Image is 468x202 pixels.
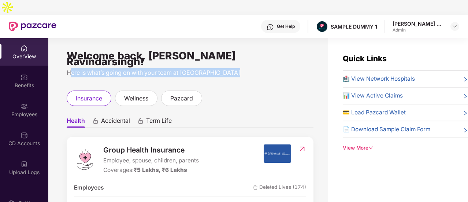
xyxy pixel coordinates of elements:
div: animation [92,118,99,124]
span: ₹5 Lakhs, ₹6 Lakhs [134,166,187,173]
span: 💳 Load Pazcard Wallet [343,108,406,117]
img: svg+xml;base64,PHN2ZyBpZD0iQ0RfQWNjb3VudHMiIGRhdGEtbmFtZT0iQ0QgQWNjb3VudHMiIHhtbG5zPSJodHRwOi8vd3... [21,132,28,139]
span: 📊 View Active Claims [343,91,403,100]
img: svg+xml;base64,PHN2ZyBpZD0iVXBsb2FkX0xvZ3MiIGRhdGEtbmFtZT0iVXBsb2FkIExvZ3MiIHhtbG5zPSJodHRwOi8vd3... [21,161,28,168]
div: [PERSON_NAME] Ravindarsingh [393,20,444,27]
img: svg+xml;base64,PHN2ZyBpZD0iRW1wbG95ZWVzIiB4bWxucz0iaHR0cDovL3d3dy53My5vcmcvMjAwMC9zdmciIHdpZHRoPS... [21,103,28,110]
span: Term Life [146,117,172,128]
span: pazcard [170,94,193,103]
span: Health [67,117,85,128]
span: 🏥 View Network Hospitals [343,74,415,83]
img: RedirectIcon [298,145,306,153]
span: wellness [124,94,148,103]
div: Here is what’s going on with your team at [GEOGRAPHIC_DATA] [67,68,313,77]
span: Quick Links [343,54,387,63]
div: Coverages: [103,166,199,175]
img: svg+xml;base64,PHN2ZyBpZD0iSG9tZSIgeG1sbnM9Imh0dHA6Ly93d3cudzMub3JnLzIwMDAvc3ZnIiB3aWR0aD0iMjAiIG... [21,45,28,52]
span: 📄 Download Sample Claim Form [343,125,430,134]
span: right [463,126,468,134]
div: Get Help [277,23,295,29]
div: animation [137,118,144,124]
span: right [463,93,468,100]
span: Employee, spouse, children, parents [103,156,199,165]
img: svg+xml;base64,PHN2ZyBpZD0iRHJvcGRvd24tMzJ4MzIiIHhtbG5zPSJodHRwOi8vd3d3LnczLm9yZy8yMDAwL3N2ZyIgd2... [452,23,458,29]
div: SAMPLE DUMMY 1 [331,23,377,30]
img: Pazcare_Alternative_logo-01-01.png [317,21,327,32]
span: right [463,76,468,83]
img: svg+xml;base64,PHN2ZyBpZD0iSGVscC0zMngzMiIgeG1sbnM9Imh0dHA6Ly93d3cudzMub3JnLzIwMDAvc3ZnIiB3aWR0aD... [267,23,274,31]
span: Deleted Lives (174) [253,183,306,192]
span: Employees [74,183,104,192]
span: right [463,110,468,117]
img: logo [74,148,96,170]
span: down [368,146,373,150]
img: New Pazcare Logo [9,22,56,31]
span: Group Health Insurance [103,144,199,155]
img: svg+xml;base64,PHN2ZyBpZD0iQmVuZWZpdHMiIHhtbG5zPSJodHRwOi8vd3d3LnczLm9yZy8yMDAwL3N2ZyIgd2lkdGg9Ij... [21,74,28,81]
div: Admin [393,27,444,33]
span: Accidental [101,117,130,128]
div: Welcome back, [PERSON_NAME] Ravindarsingh! [67,53,313,65]
img: deleteIcon [253,185,258,190]
img: insurerIcon [264,144,291,163]
span: insurance [76,94,102,103]
div: View More [343,144,468,152]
